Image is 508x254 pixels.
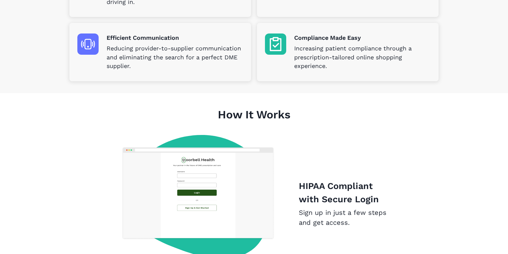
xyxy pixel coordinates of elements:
p: Compliance Made Easy [294,33,431,42]
p: Sign up in just a few steps and get access. [299,208,387,227]
img: Efficient Communication icon [77,33,99,55]
h1: How It Works [69,108,438,135]
p: Efficient Communication [107,33,243,42]
img: Compliance Made Easy icon [265,33,286,55]
p: HIPAA Compliant with Secure Login [299,179,387,206]
p: Reducing provider-to-supplier communication and eliminating the search for a perfect DME supplier. [107,44,243,71]
p: Increasing patient compliance through a prescription-tailored online shopping experience. [294,44,431,71]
